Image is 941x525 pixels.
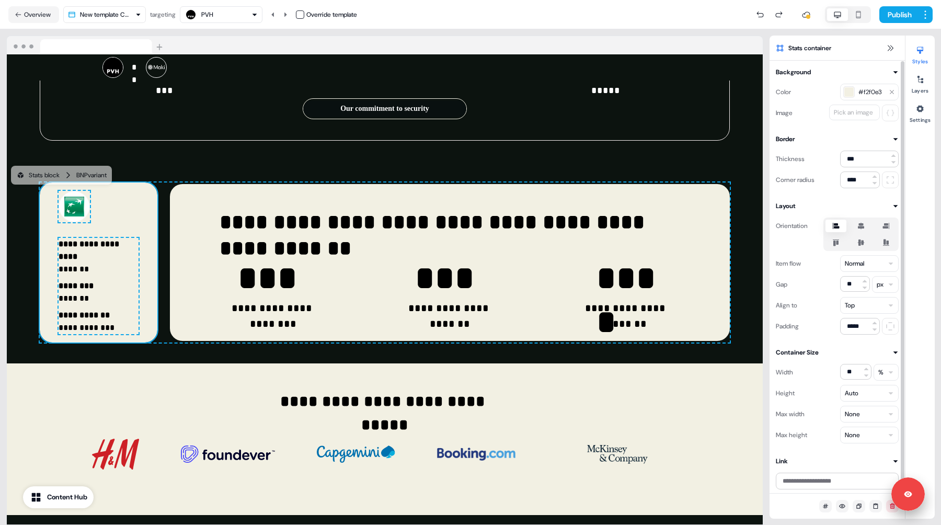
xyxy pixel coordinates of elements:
[80,9,131,20] div: New template Copy
[47,492,87,503] div: Content Hub
[877,279,883,290] div: px
[776,406,805,423] div: Max width
[180,6,262,23] button: PVH
[776,255,801,272] div: Item flow
[150,9,176,20] div: targeting
[840,84,899,100] button: #f2f0e3
[776,134,795,144] div: Border
[832,107,875,118] div: Pick an image
[776,134,899,144] button: Border
[776,67,899,77] button: Background
[776,218,808,234] div: Orientation
[845,388,858,398] div: Auto
[16,170,60,180] div: Stats block
[71,426,698,489] div: ImageImageImageImageImage
[7,36,167,55] img: Browser topbar
[776,84,791,100] div: Color
[858,87,885,97] span: #f2f0e3
[557,428,678,481] img: Image
[845,300,855,311] div: Top
[905,100,935,123] button: Settings
[776,105,793,121] div: Image
[181,428,275,481] img: Image
[303,100,467,117] button: Our commitment to security
[201,9,213,20] div: PVH
[776,456,788,466] div: Link
[905,71,935,94] button: Layers
[76,170,107,180] div: BNP variant
[776,297,797,314] div: Align to
[776,347,819,358] div: Container Size
[776,172,814,188] div: Corner radius
[776,201,899,211] button: Layout
[776,347,899,358] button: Container Size
[776,201,796,211] div: Layout
[845,409,860,419] div: None
[879,6,918,23] button: Publish
[776,151,805,167] div: Thickness
[788,43,831,53] span: Stats container
[776,276,787,293] div: Gap
[845,258,864,269] div: Normal
[776,456,899,466] button: Link
[776,385,795,402] div: Height
[8,6,59,23] button: Overview
[878,367,883,378] div: %
[23,486,94,508] button: Content Hub
[776,364,793,381] div: Width
[306,9,357,20] div: Override template
[829,105,880,120] button: Pick an image
[437,428,515,481] img: Image
[776,67,811,77] div: Background
[905,42,935,65] button: Styles
[317,428,395,481] img: Image
[776,427,807,443] div: Max height
[92,428,139,481] img: Image
[845,430,860,440] div: None
[776,318,799,335] div: Padding
[303,98,467,119] div: Our commitment to security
